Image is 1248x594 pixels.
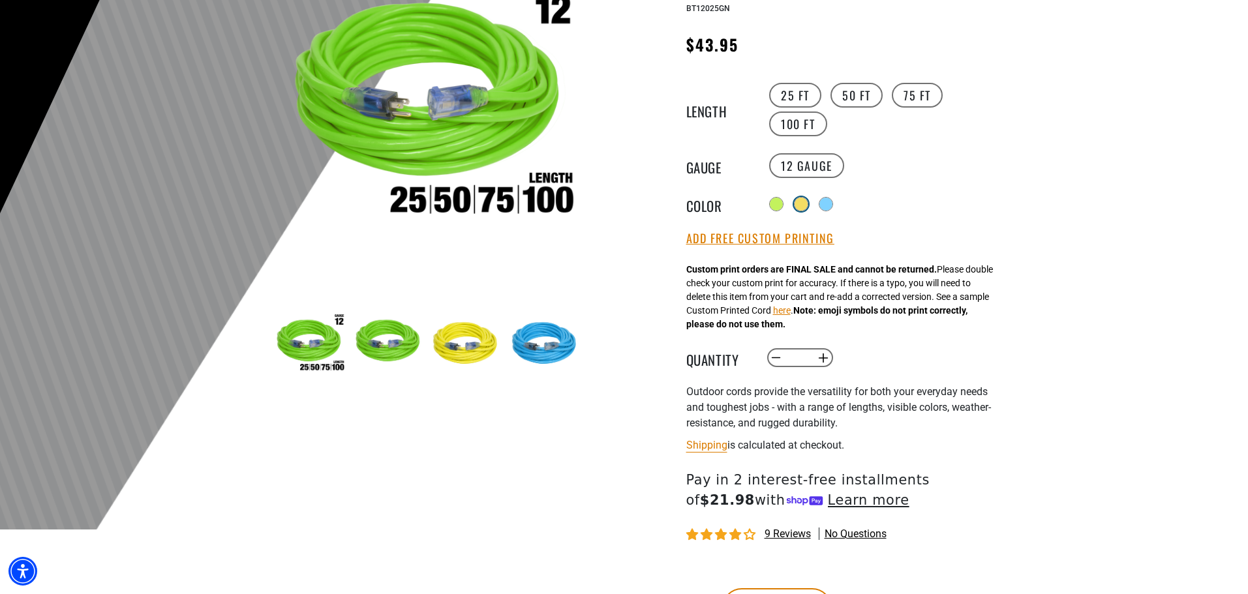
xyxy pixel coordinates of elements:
legend: Gauge [686,157,752,174]
label: 50 FT [830,83,883,108]
img: yellow [429,306,505,382]
legend: Color [686,196,752,213]
legend: Length [686,101,752,118]
span: Outdoor cords provide the versatility for both your everyday needs and toughest jobs - with a ran... [686,385,991,429]
img: neon green [350,306,426,382]
img: Blue [508,306,584,382]
strong: Note: emoji symbols do not print correctly, please do not use them. [686,305,967,329]
span: $43.95 [686,33,738,56]
span: 9 reviews [765,527,811,540]
div: Please double check your custom print for accuracy. If there is a typo, you will need to delete t... [686,263,993,331]
strong: Custom print orders are FINAL SALE and cannot be returned. [686,264,937,275]
label: 100 FT [769,111,827,136]
button: Add Free Custom Printing [686,231,834,246]
div: Accessibility Menu [8,557,37,586]
label: Quantity [686,349,752,366]
span: 4.00 stars [686,529,758,541]
label: 75 FT [892,83,943,108]
a: Shipping [686,439,727,451]
label: 25 FT [769,83,821,108]
button: here [773,304,791,318]
span: BT12025GN [686,4,730,13]
span: No questions [825,527,887,541]
div: is calculated at checkout. [686,436,1006,454]
label: 12 Gauge [769,153,844,178]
